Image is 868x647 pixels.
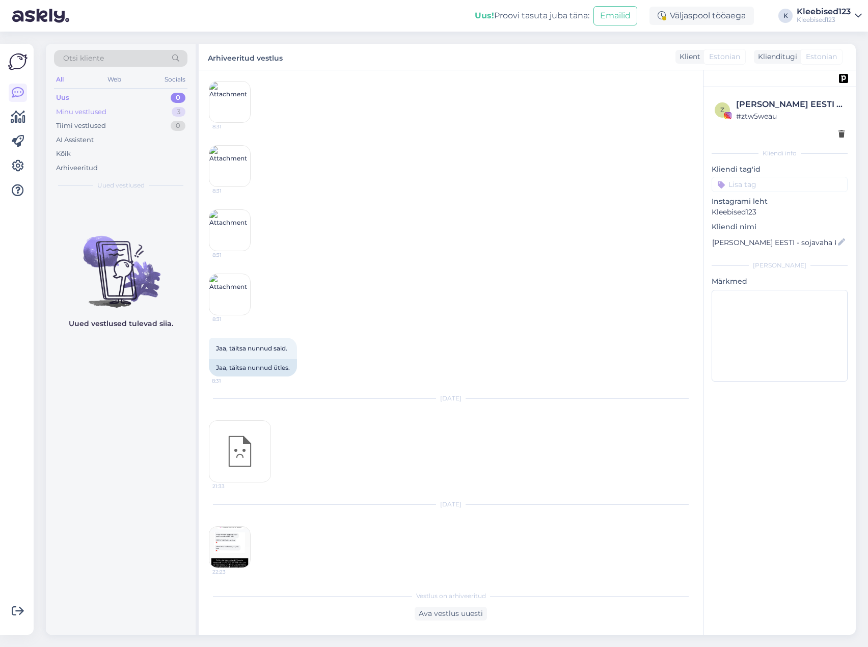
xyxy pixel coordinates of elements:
[797,8,851,16] div: Kleebised123
[475,10,589,22] div: Proovi tasuta juba täna:
[712,261,848,270] div: [PERSON_NAME]
[712,149,848,158] div: Kliendi info
[649,7,754,25] div: Väljaspool tööaega
[56,135,94,145] div: AI Assistent
[675,51,700,62] div: Klient
[63,53,104,64] span: Otsi kliente
[212,251,251,259] span: 8:31
[736,111,845,122] div: # ztw5weau
[209,394,693,403] div: [DATE]
[171,121,185,131] div: 0
[171,93,185,103] div: 0
[56,121,106,131] div: Tiimi vestlused
[209,500,693,509] div: [DATE]
[209,274,250,315] img: Attachment
[209,527,250,568] img: attachment
[56,163,98,173] div: Arhiveeritud
[56,107,106,117] div: Minu vestlused
[720,106,724,114] span: z
[754,51,797,62] div: Klienditugi
[712,196,848,207] p: Instagrami leht
[212,123,251,130] span: 8:31
[797,16,851,24] div: Kleebised123
[209,82,250,122] img: Attachment
[475,11,494,20] b: Uus!
[806,51,837,62] span: Estonian
[212,482,251,490] span: 21:33
[56,93,69,103] div: Uus
[97,181,145,190] span: Uued vestlused
[712,237,836,248] input: Lisa nimi
[415,607,487,621] div: Ava vestlus uuesti
[172,107,185,117] div: 3
[162,73,187,86] div: Socials
[54,73,66,86] div: All
[209,146,250,186] img: Attachment
[212,568,251,576] span: 22:23
[712,177,848,192] input: Lisa tag
[839,74,848,83] img: pd
[208,50,283,64] label: Arhiveeritud vestlus
[69,318,173,329] p: Uued vestlused tulevad siia.
[209,359,297,376] div: Jaa, täitsa nunnud ütles.
[212,187,251,195] span: 8:31
[209,210,250,251] img: Attachment
[712,222,848,232] p: Kliendi nimi
[712,164,848,175] p: Kliendi tag'id
[416,591,486,601] span: Vestlus on arhiveeritud
[712,207,848,218] p: Kleebised123
[212,315,251,323] span: 8:31
[736,98,845,111] div: [PERSON_NAME] EESTI - sojavaha Käsitööküünlad. 🕯️
[712,276,848,287] p: Märkmed
[797,8,862,24] a: Kleebised123Kleebised123
[8,52,28,71] img: Askly Logo
[56,149,71,159] div: Kõik
[778,9,793,23] div: K
[593,6,637,25] button: Emailid
[709,51,740,62] span: Estonian
[216,344,287,352] span: Jaa, täitsa nunnud said.
[46,218,196,309] img: No chats
[212,377,250,385] span: 8:31
[105,73,123,86] div: Web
